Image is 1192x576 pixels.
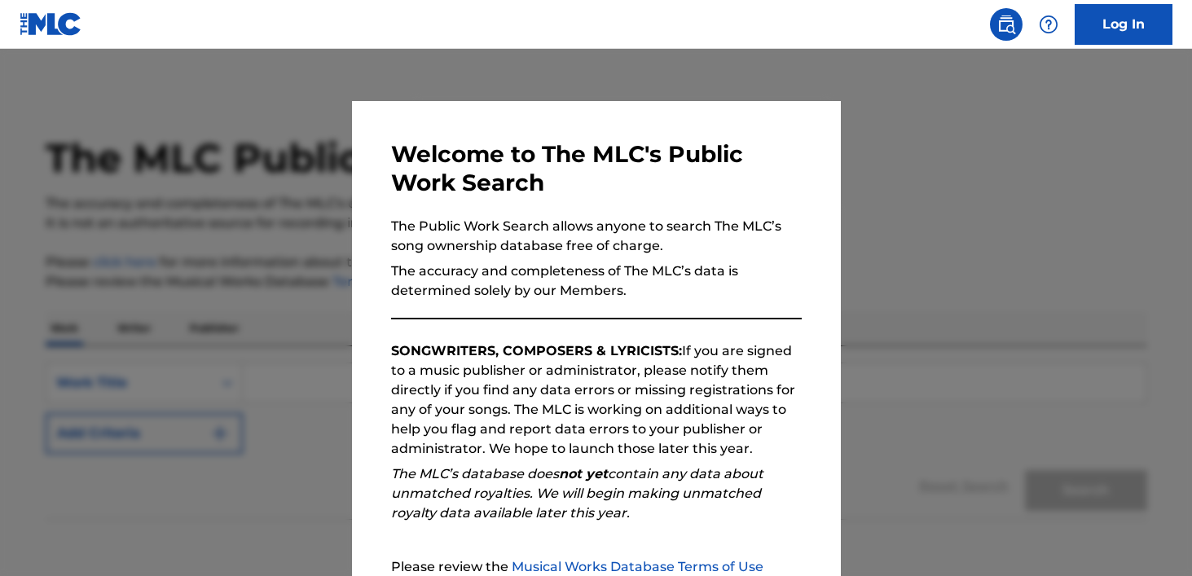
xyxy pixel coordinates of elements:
[391,343,682,358] strong: SONGWRITERS, COMPOSERS & LYRICISTS:
[1075,4,1172,45] a: Log In
[1111,498,1192,576] iframe: Chat Widget
[512,559,763,574] a: Musical Works Database Terms of Use
[1032,8,1065,41] div: Help
[391,217,802,256] p: The Public Work Search allows anyone to search The MLC’s song ownership database free of charge.
[20,12,82,36] img: MLC Logo
[996,15,1016,34] img: search
[1039,15,1058,34] img: help
[559,466,608,481] strong: not yet
[391,140,802,197] h3: Welcome to The MLC's Public Work Search
[391,341,802,459] p: If you are signed to a music publisher or administrator, please notify them directly if you find ...
[391,262,802,301] p: The accuracy and completeness of The MLC’s data is determined solely by our Members.
[990,8,1023,41] a: Public Search
[391,466,763,521] em: The MLC’s database does contain any data about unmatched royalties. We will begin making unmatche...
